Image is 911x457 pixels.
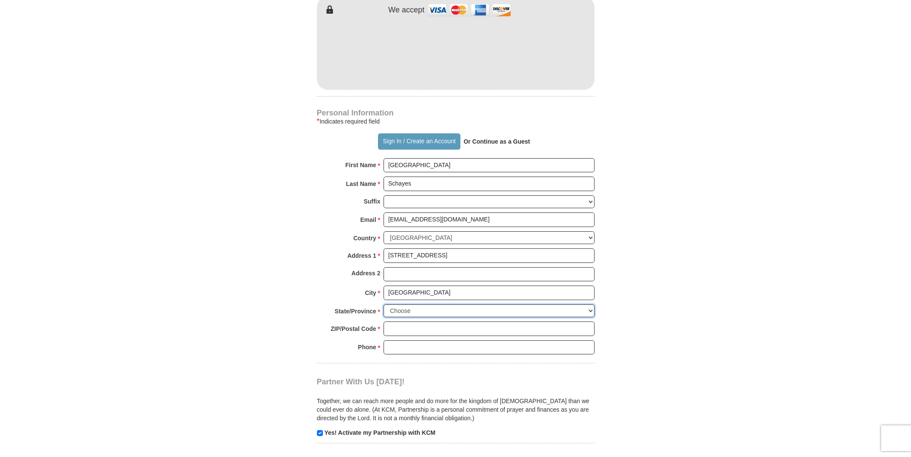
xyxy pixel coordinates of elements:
[317,109,595,116] h4: Personal Information
[317,116,595,127] div: Indicates required field
[317,397,595,422] p: Together, we can reach more people and do more for the kingdom of [DEMOGRAPHIC_DATA] than we coul...
[364,195,381,207] strong: Suffix
[347,250,376,262] strong: Address 1
[378,133,460,150] button: Sign In / Create an Account
[388,6,425,15] h4: We accept
[335,305,376,317] strong: State/Province
[427,1,512,19] img: credit cards accepted
[358,341,376,353] strong: Phone
[352,267,381,279] strong: Address 2
[346,178,376,190] strong: Last Name
[353,232,376,244] strong: Country
[365,287,376,299] strong: City
[360,214,376,226] strong: Email
[346,159,376,171] strong: First Name
[331,323,376,335] strong: ZIP/Postal Code
[317,377,405,386] span: Partner With Us [DATE]!
[324,429,435,436] strong: Yes! Activate my Partnership with KCM
[463,138,530,145] strong: Or Continue as a Guest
